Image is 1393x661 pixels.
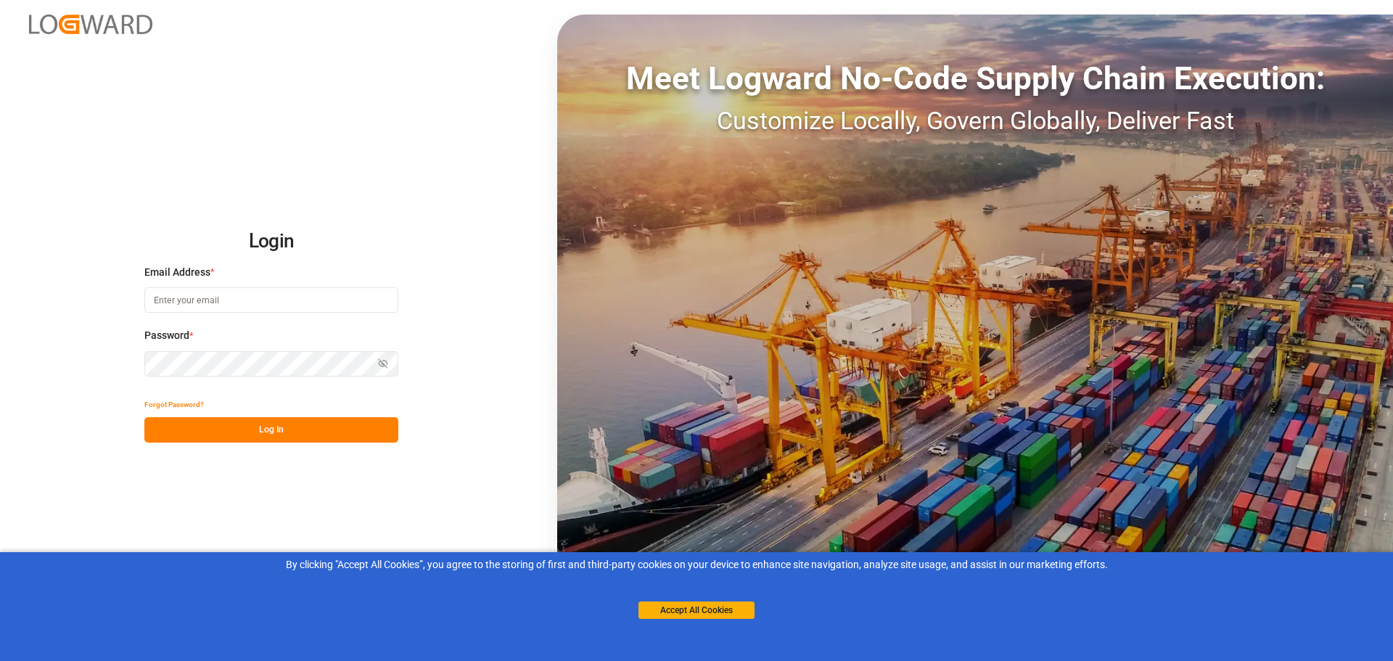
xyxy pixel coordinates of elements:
div: Meet Logward No-Code Supply Chain Execution: [557,54,1393,102]
button: Log In [144,417,398,443]
button: Forgot Password? [144,392,204,417]
span: Email Address [144,265,210,280]
div: By clicking "Accept All Cookies”, you agree to the storing of first and third-party cookies on yo... [10,557,1383,572]
span: Password [144,328,189,343]
img: Logward_new_orange.png [29,15,152,34]
button: Accept All Cookies [638,602,755,619]
div: Customize Locally, Govern Globally, Deliver Fast [557,102,1393,139]
input: Enter your email [144,287,398,313]
h2: Login [144,218,398,265]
